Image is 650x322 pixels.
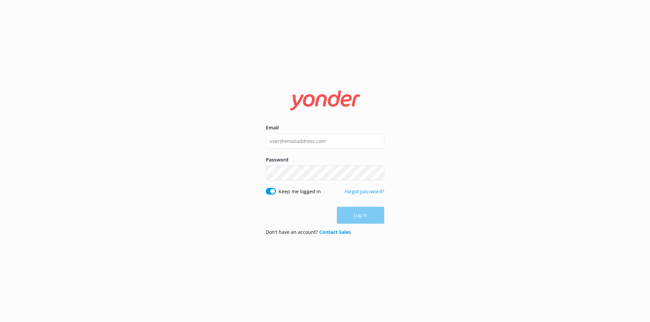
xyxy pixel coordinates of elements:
[319,229,351,235] a: Contact Sales
[266,133,384,149] input: user@emailaddress.com
[345,188,384,195] a: Forgot password?
[266,124,384,131] label: Email
[279,188,321,195] label: Keep me logged in
[266,156,384,164] label: Password
[266,228,351,236] p: Don’t have an account?
[371,166,384,180] button: Show password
